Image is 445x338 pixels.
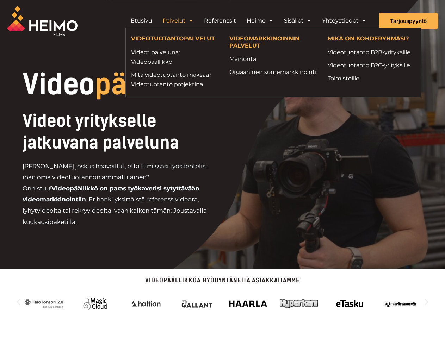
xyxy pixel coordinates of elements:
a: Videot palveluna: Videopäällikkö [131,48,219,67]
a: Referenssit [199,14,241,28]
a: Toimistoille [328,74,415,83]
img: Videotuotantoa yritykselle jatkuvana palveluna hankkii mm. Enermix [25,294,63,313]
h4: VIDEOTUOTANTOPALVELUT [131,35,219,44]
span: Videot yritykselle jatkuvana palveluna [23,111,179,153]
img: Hyperkani on yksi Videopäällikkö-asiakkaista [280,294,319,313]
div: 9 / 14 [25,294,63,313]
img: Haltian on yksi Videopäällikkö-asiakkaista [127,294,166,313]
div: 1 / 14 [331,294,370,313]
div: Karuselli | Vieritys vaakasuunnassa: Vasen ja oikea nuoli [14,290,431,313]
a: Orgaaninen somemarkkinointi [229,67,317,77]
img: Haarla on yksi Videopäällikkö-asiakkaista [229,294,267,313]
div: 14 / 14 [280,294,319,313]
img: Videotuotantoa yritykselle jatkuvana palveluna hankkii mm. eTasku [331,294,370,313]
a: Etusivu [125,14,157,28]
a: Videotuotanto B2B-yrityksille [328,48,415,57]
a: Videotuotanto B2C-yrityksille [328,61,415,70]
a: Sisällöt [279,14,317,28]
strong: Videopäällikkö on paras työkaverisi sytyttävään videomarkkinointiin [23,185,199,203]
a: Mainonta [229,54,317,64]
img: Videotuotantoa yritykselle jatkuvana palveluna hankkii mm. Teräselementti [382,294,420,313]
img: Gallant on yksi Videopäällikkö-asiakkaista [178,294,216,313]
div: 2 / 14 [382,294,420,313]
aside: Header Widget 1 [122,14,375,28]
span: päällikkö [95,68,213,101]
a: Tarjouspyyntö [379,13,438,29]
h1: Video [23,70,264,99]
a: Mitä videotuotanto maksaa?Videotuotanto projektina [131,70,219,89]
p: [PERSON_NAME] joskus haaveillut, että tiimissäsi työskentelisi ihan oma videotuotannon ammattilai... [23,161,216,227]
h4: VIDEOMARKKINOINNIN PALVELUT [229,35,317,50]
div: 11 / 14 [127,294,166,313]
div: 13 / 14 [229,294,267,313]
div: 12 / 14 [178,294,216,313]
p: Videopäällikköä hyödyntäneitä asiakkaitamme [14,277,431,283]
h4: MIKÄ ON KOHDERYHMÄSI? [328,35,415,44]
a: Palvelut [157,14,199,28]
a: Yhteystiedot [317,14,372,28]
div: 10 / 14 [76,294,115,313]
img: Videotuotantoa yritykselle jatkuvana palveluna hankkii mm. Magic Cloud [76,294,115,313]
a: Heimo [241,14,279,28]
img: Heimo Filmsin logo [7,6,78,36]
